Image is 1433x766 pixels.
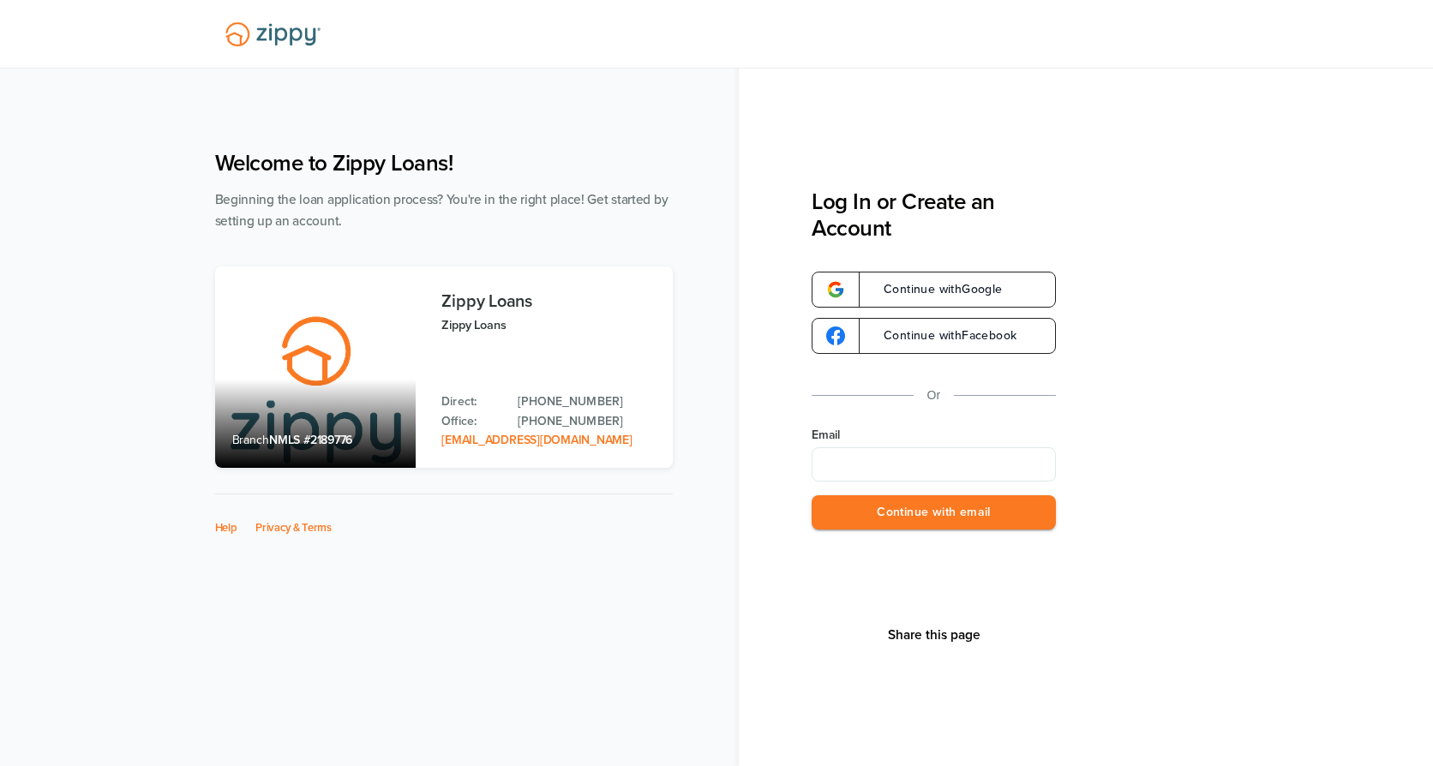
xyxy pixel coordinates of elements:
span: Branch [232,433,270,447]
a: google-logoContinue withFacebook [812,318,1056,354]
label: Email [812,427,1056,444]
span: Beginning the loan application process? You're in the right place! Get started by setting up an a... [215,192,669,229]
button: Continue with email [812,495,1056,530]
img: google-logo [826,280,845,299]
input: Email Address [812,447,1056,482]
a: Privacy & Terms [255,521,332,535]
p: Zippy Loans [441,315,655,335]
span: NMLS #2189776 [269,433,352,447]
button: Share This Page [883,626,986,643]
a: Office Phone: 512-975-2947 [518,412,655,431]
p: Or [927,385,941,406]
img: Lender Logo [215,15,331,54]
a: Direct Phone: 512-975-2947 [518,392,655,411]
img: google-logo [826,326,845,345]
h1: Welcome to Zippy Loans! [215,150,673,177]
h3: Log In or Create an Account [812,189,1056,242]
span: Continue with Facebook [866,330,1016,342]
a: google-logoContinue withGoogle [812,272,1056,308]
h3: Zippy Loans [441,292,655,311]
a: Email Address: zippyguide@zippymh.com [441,433,632,447]
p: Direct: [441,392,501,411]
span: Continue with Google [866,284,1003,296]
p: Office: [441,412,501,431]
a: Help [215,521,237,535]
